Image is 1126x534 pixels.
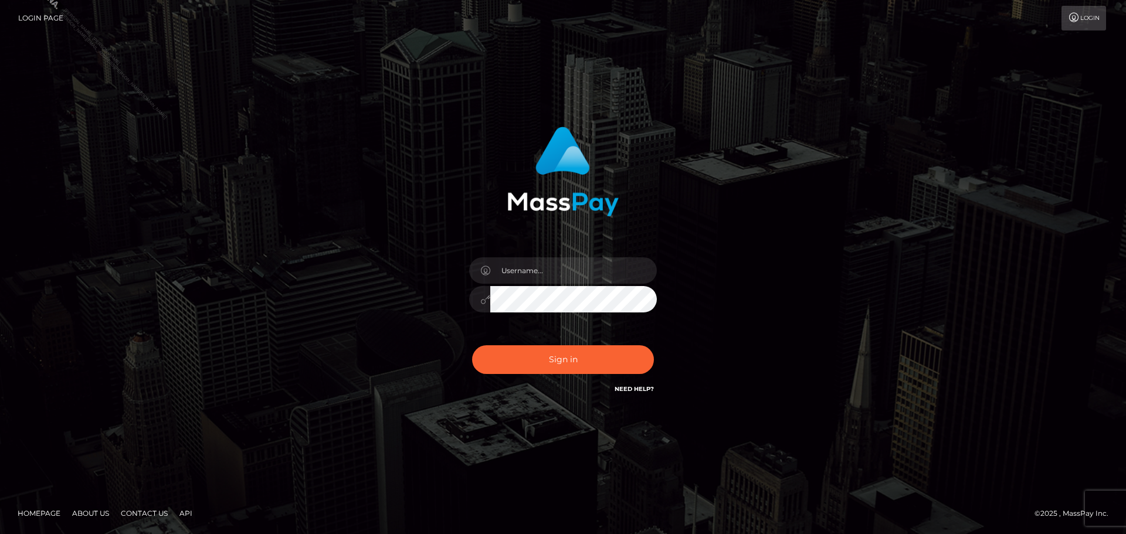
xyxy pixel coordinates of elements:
[13,504,65,522] a: Homepage
[116,504,172,522] a: Contact Us
[507,127,619,216] img: MassPay Login
[472,345,654,374] button: Sign in
[18,6,63,30] a: Login Page
[490,257,657,284] input: Username...
[1061,6,1106,30] a: Login
[615,385,654,393] a: Need Help?
[175,504,197,522] a: API
[1035,507,1117,520] div: © 2025 , MassPay Inc.
[67,504,114,522] a: About Us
